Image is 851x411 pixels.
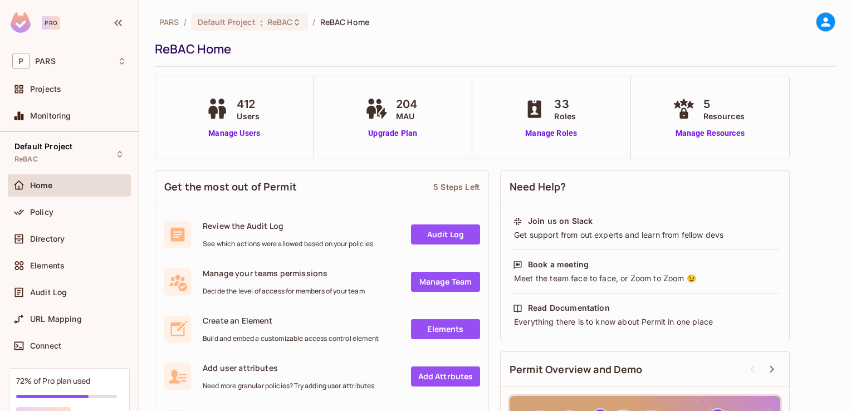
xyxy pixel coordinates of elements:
span: ReBAC [14,155,38,164]
span: MAU [396,110,417,122]
a: Manage Resources [670,128,750,139]
span: ReBAC [267,17,293,27]
span: Connect [30,341,61,350]
a: Upgrade Plan [363,128,423,139]
span: See which actions were allowed based on your policies [203,239,373,248]
span: Roles [554,110,576,122]
li: / [184,17,187,27]
span: Build and embed a customizable access control element [203,334,379,343]
span: Directory [30,234,65,243]
span: Monitoring [30,111,71,120]
div: Meet the team face to face, or Zoom to Zoom 😉 [513,273,777,284]
div: Join us on Slack [528,216,593,227]
div: 5 Steps Left [433,182,480,192]
span: : [260,18,263,27]
div: ReBAC Home [155,41,830,57]
img: SReyMgAAAABJRU5ErkJggg== [11,12,31,33]
span: Projects [30,85,61,94]
span: Audit Log [30,288,67,297]
span: Workspace: PARS [35,57,56,66]
div: Everything there is to know about Permit in one place [513,316,777,327]
div: Read Documentation [528,302,610,314]
div: Pro [42,16,60,30]
a: Manage Roles [521,128,581,139]
a: Manage Users [203,128,265,139]
span: Create an Element [203,315,379,326]
a: Audit Log [411,224,480,244]
span: Need more granular policies? Try adding user attributes [203,381,374,390]
span: the active workspace [159,17,179,27]
div: Book a meeting [528,259,589,270]
a: Elements [411,319,480,339]
span: 5 [703,96,745,112]
span: Review the Audit Log [203,221,373,231]
span: Decide the level of access for members of your team [203,287,365,296]
span: Get the most out of Permit [164,180,297,194]
span: 412 [237,96,260,112]
span: ReBAC Home [320,17,369,27]
span: Default Project [198,17,256,27]
span: Policy [30,208,53,217]
a: Add Attrbutes [411,366,480,386]
span: Add user attributes [203,363,374,373]
span: 33 [554,96,576,112]
span: Need Help? [510,180,566,194]
span: Resources [703,110,745,122]
span: URL Mapping [30,315,82,324]
span: 204 [396,96,417,112]
div: 72% of Pro plan used [16,375,90,386]
span: Default Project [14,142,72,151]
span: Manage your teams permissions [203,268,365,278]
a: Manage Team [411,272,480,292]
li: / [312,17,315,27]
span: Users [237,110,260,122]
span: P [12,53,30,69]
div: Get support from out experts and learn from fellow devs [513,229,777,241]
span: Elements [30,261,65,270]
span: Home [30,181,53,190]
span: Permit Overview and Demo [510,363,643,376]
